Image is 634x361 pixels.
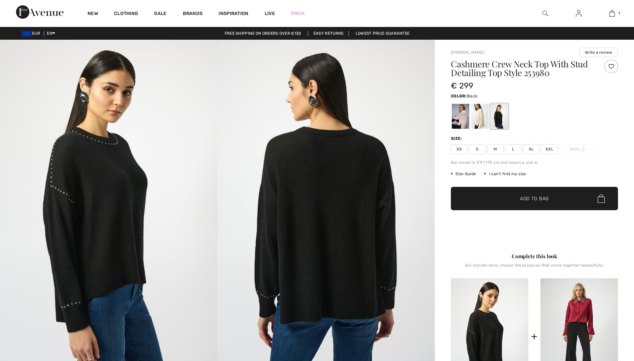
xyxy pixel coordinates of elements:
[451,135,464,141] div: Size:
[291,10,304,17] a: Prom
[154,11,166,18] a: Sale
[21,31,32,36] img: Euro
[520,195,549,202] span: Add to Bag
[183,11,203,18] a: Brands
[451,263,618,273] div: Our stylists have chosen these pieces that come together beautifully.
[452,104,469,129] div: Rose
[541,144,558,154] span: XXL
[350,31,415,36] a: Lowest Price Guarantee
[451,50,484,55] a: [PERSON_NAME]
[451,81,474,90] span: € 299
[523,144,540,154] span: XL
[88,11,98,18] a: New
[451,252,618,260] div: Complete this look
[219,31,307,36] a: Free shipping on orders over €130
[484,171,526,177] div: I can't find my size
[451,60,590,77] h1: Cashmere Crew Neck Top With Stud Detailing Top Style 253980
[487,144,504,154] span: M
[596,9,628,17] a: 1
[531,329,537,344] div: +
[451,144,468,154] span: XS
[114,11,138,18] a: Clothing
[559,144,595,154] span: XXXL
[47,31,55,36] span: EN
[451,94,467,98] span: Color:
[471,104,489,129] div: Vanilla 30
[542,9,548,17] img: search the website
[582,147,585,151] img: ring-m.svg
[308,31,349,36] a: Easy Returns
[570,9,587,18] a: Sign In
[505,144,522,154] span: L
[219,11,248,18] span: Inspiration
[469,144,486,154] span: S
[451,171,476,177] span: Size Guide
[21,31,43,36] span: EUR
[265,10,275,17] a: Live
[579,48,618,57] button: Write a review
[598,194,605,203] img: Bag.svg
[467,94,478,98] span: Black
[576,9,582,17] img: My Info
[16,5,64,19] img: 1ère Avenue
[451,187,618,210] button: Add to Bag
[609,9,615,17] img: My Bag
[451,159,618,165] div: Our model is 5'9"/175 cm and wears a size 6.
[618,10,620,16] span: 1
[491,104,508,129] div: Black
